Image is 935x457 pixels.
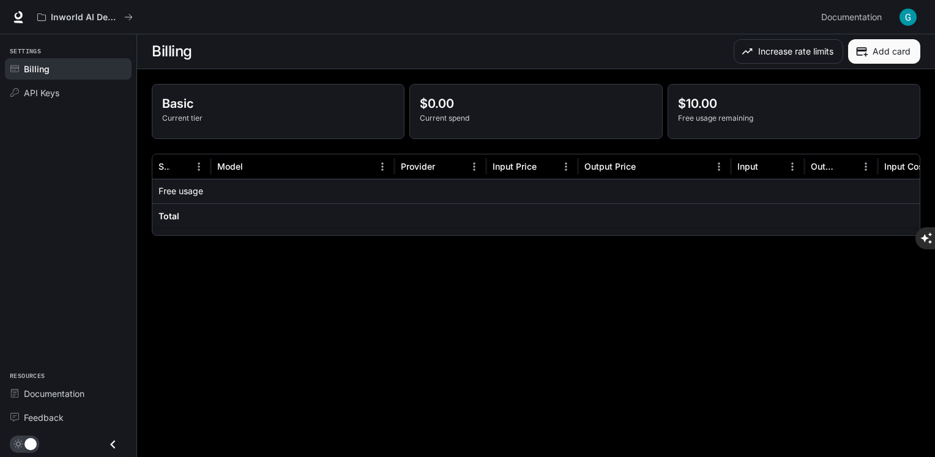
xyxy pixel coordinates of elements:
[900,9,917,26] img: User avatar
[24,437,37,450] span: Dark mode toggle
[811,161,837,172] div: Output
[158,161,170,172] div: Service
[5,383,132,404] a: Documentation
[737,161,758,172] div: Input
[848,39,920,64] button: Add card
[24,387,84,400] span: Documentation
[884,161,926,172] div: Input Cost
[190,157,208,176] button: Menu
[816,5,891,29] a: Documentation
[401,161,435,172] div: Provider
[759,157,778,176] button: Sort
[158,210,179,222] h6: Total
[436,157,455,176] button: Sort
[857,157,875,176] button: Menu
[584,161,636,172] div: Output Price
[5,58,132,80] a: Billing
[783,157,802,176] button: Menu
[838,157,857,176] button: Sort
[420,94,652,113] p: $0.00
[493,161,537,172] div: Input Price
[162,94,394,113] p: Basic
[465,157,483,176] button: Menu
[24,62,50,75] span: Billing
[734,39,843,64] button: Increase rate limits
[158,185,203,197] p: Free usage
[24,86,59,99] span: API Keys
[162,113,394,124] p: Current tier
[557,157,575,176] button: Menu
[32,5,138,29] button: All workspaces
[896,5,920,29] button: User avatar
[5,407,132,428] a: Feedback
[420,113,652,124] p: Current spend
[538,157,556,176] button: Sort
[217,161,243,172] div: Model
[821,10,882,25] span: Documentation
[637,157,655,176] button: Sort
[373,157,392,176] button: Menu
[710,157,728,176] button: Menu
[24,411,64,424] span: Feedback
[51,12,119,23] p: Inworld AI Demos
[678,94,910,113] p: $10.00
[152,39,192,64] h1: Billing
[171,157,190,176] button: Sort
[678,113,910,124] p: Free usage remaining
[5,82,132,104] a: API Keys
[99,432,127,457] button: Close drawer
[244,157,263,176] button: Sort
